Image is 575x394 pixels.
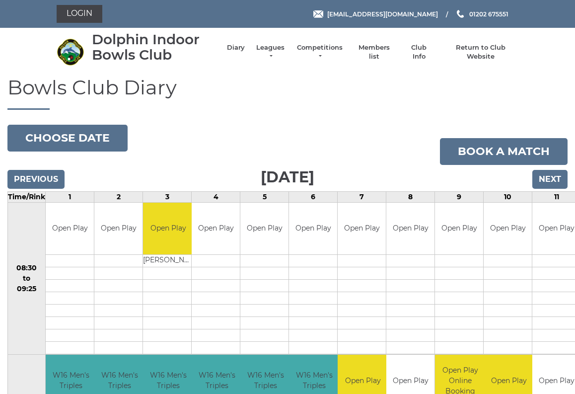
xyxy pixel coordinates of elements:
td: Open Play [338,203,386,255]
a: Diary [227,43,245,52]
span: [EMAIL_ADDRESS][DOMAIN_NAME] [327,10,438,17]
td: 7 [338,191,386,202]
a: Email [EMAIL_ADDRESS][DOMAIN_NAME] [313,9,438,19]
a: Book a match [440,138,568,165]
input: Next [532,170,568,189]
td: 08:30 to 09:25 [8,202,46,355]
a: Members list [353,43,394,61]
div: Dolphin Indoor Bowls Club [92,32,217,63]
td: Time/Rink [8,191,46,202]
td: Open Play [94,203,143,255]
td: 9 [435,191,484,202]
td: 1 [46,191,94,202]
input: Previous [7,170,65,189]
h1: Bowls Club Diary [7,77,568,110]
td: 8 [386,191,435,202]
img: Dolphin Indoor Bowls Club [57,38,84,66]
td: 3 [143,191,192,202]
img: Email [313,10,323,18]
td: Open Play [143,203,193,255]
td: 2 [94,191,143,202]
a: Leagues [255,43,286,61]
td: Open Play [435,203,483,255]
td: Open Play [192,203,240,255]
td: [PERSON_NAME] [143,255,193,267]
td: Open Play [46,203,94,255]
td: Open Play [386,203,434,255]
td: Open Play [289,203,337,255]
td: Open Play [484,203,532,255]
button: Choose date [7,125,128,152]
a: Return to Club Website [443,43,518,61]
td: 10 [484,191,532,202]
a: Phone us 01202 675551 [455,9,508,19]
a: Competitions [296,43,344,61]
img: Phone us [457,10,464,18]
a: Login [57,5,102,23]
a: Club Info [405,43,433,61]
td: 4 [192,191,240,202]
span: 01202 675551 [469,10,508,17]
td: 5 [240,191,289,202]
td: 6 [289,191,338,202]
td: Open Play [240,203,288,255]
